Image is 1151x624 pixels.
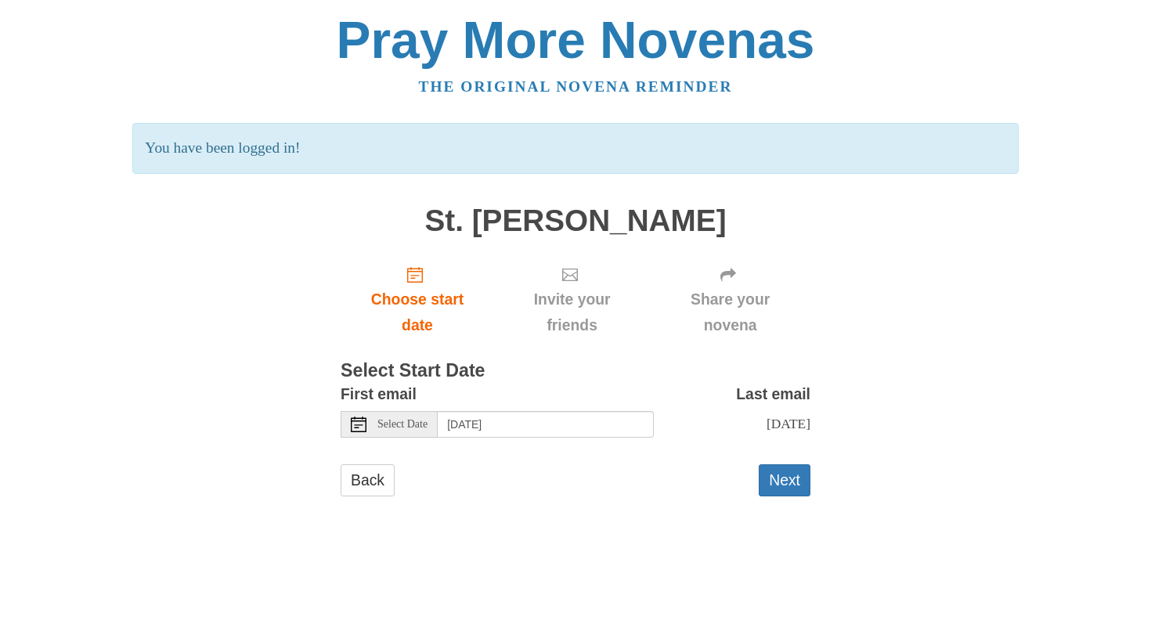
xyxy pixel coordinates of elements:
a: Pray More Novenas [337,11,815,69]
a: The original novena reminder [419,78,733,95]
label: First email [341,381,417,407]
label: Last email [736,381,810,407]
div: Click "Next" to confirm your start date first. [650,253,810,346]
span: Invite your friends [510,287,634,338]
p: You have been logged in! [132,123,1018,174]
h1: St. [PERSON_NAME] [341,204,810,238]
a: Back [341,464,395,496]
span: Select Date [377,419,428,430]
span: [DATE] [767,416,810,431]
a: Choose start date [341,253,494,346]
span: Share your novena [666,287,795,338]
div: Click "Next" to confirm your start date first. [494,253,650,346]
span: Choose start date [356,287,478,338]
h3: Select Start Date [341,361,810,381]
button: Next [759,464,810,496]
